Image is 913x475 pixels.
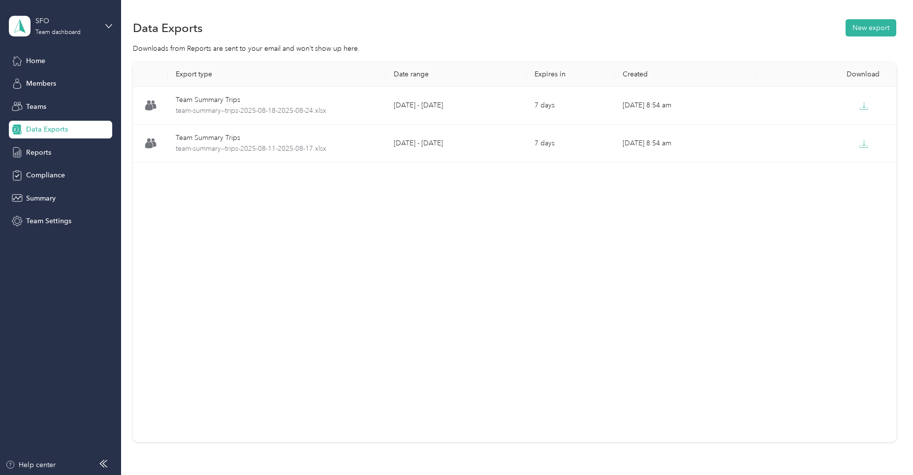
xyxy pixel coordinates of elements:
[26,124,68,135] span: Data Exports
[26,56,45,66] span: Home
[26,147,51,158] span: Reports
[26,102,46,112] span: Teams
[527,62,615,87] th: Expires in
[858,420,913,475] iframe: Everlance-gr Chat Button Frame
[168,62,386,87] th: Export type
[527,125,615,163] td: 7 days
[386,87,527,125] td: [DATE] - [DATE]
[133,43,896,54] div: Downloads from Reports are sent to your email and won’t show up here.
[846,19,896,36] button: New export
[26,170,65,180] span: Compliance
[26,216,71,226] span: Team Settings
[615,125,756,163] td: [DATE] 8:54 am
[386,62,527,87] th: Date range
[527,87,615,125] td: 7 days
[35,30,81,35] div: Team dashboard
[176,105,378,116] span: team-summary--trips-2025-08-18-2025-08-24.xlsx
[763,70,888,78] div: Download
[176,95,378,105] div: Team Summary Trips
[26,193,56,204] span: Summary
[615,62,756,87] th: Created
[386,125,527,163] td: [DATE] - [DATE]
[176,133,378,143] div: Team Summary Trips
[615,87,756,125] td: [DATE] 8:54 am
[26,78,56,89] span: Members
[176,143,378,154] span: team-summary--trips-2025-08-11-2025-08-17.xlsx
[5,460,56,470] button: Help center
[133,23,203,33] h1: Data Exports
[35,16,97,26] div: SFO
